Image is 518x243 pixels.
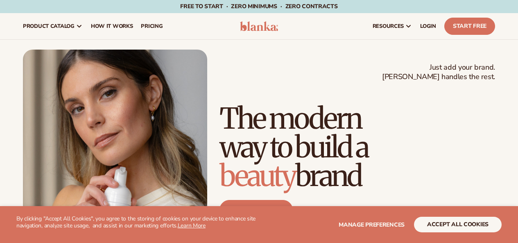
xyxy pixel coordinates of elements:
a: How It Works [87,13,137,39]
span: LOGIN [420,23,436,30]
span: Just add your brand. [PERSON_NAME] handles the rest. [382,63,495,82]
span: product catalog [23,23,75,30]
span: Manage preferences [339,221,405,229]
a: pricing [137,13,167,39]
a: Learn More [178,222,206,229]
a: Start Free [444,18,495,35]
h1: The modern way to build a brand [219,104,495,190]
button: accept all cookies [414,217,502,232]
span: beauty [219,158,295,194]
p: By clicking "Accept All Cookies", you agree to the storing of cookies on your device to enhance s... [16,216,259,229]
a: resources [369,13,416,39]
a: product catalog [19,13,87,39]
span: resources [373,23,404,30]
button: Manage preferences [339,217,405,232]
a: LOGIN [416,13,440,39]
span: How It Works [91,23,133,30]
span: Free to start · ZERO minimums · ZERO contracts [180,2,337,10]
span: pricing [141,23,163,30]
a: Start free [219,200,293,220]
img: logo [240,21,278,31]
